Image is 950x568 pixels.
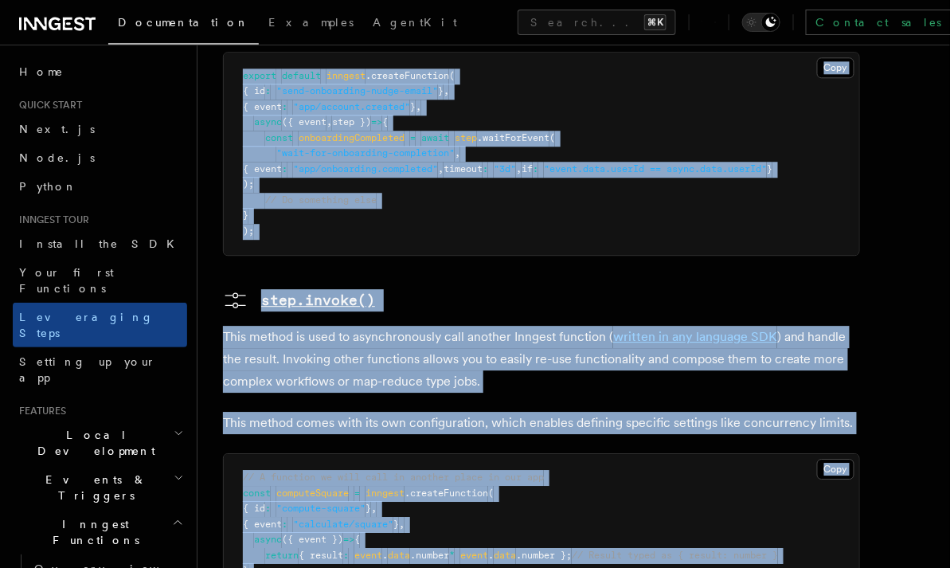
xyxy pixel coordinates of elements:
[518,10,676,35] button: Search...⌘K
[399,519,405,530] span: ,
[455,132,477,143] span: step
[494,163,516,174] span: "3d"
[243,178,254,190] span: );
[388,550,410,561] span: data
[410,550,449,561] span: .number
[354,488,360,499] span: =
[354,534,360,545] span: {
[13,421,187,465] button: Local Development
[282,163,287,174] span: :
[243,488,271,499] span: const
[363,5,467,43] a: AgentKit
[13,427,174,459] span: Local Development
[13,510,187,554] button: Inngest Functions
[254,116,282,127] span: async
[13,57,187,86] a: Home
[282,70,321,81] span: default
[516,550,572,561] span: .number };
[243,101,282,112] span: { event
[223,288,375,313] a: step.invoke()
[393,519,399,530] span: }
[243,163,282,174] span: { event
[488,488,494,499] span: (
[522,163,533,174] span: if
[108,5,259,45] a: Documentation
[19,180,77,193] span: Python
[373,16,457,29] span: AgentKit
[13,213,89,226] span: Inngest tour
[438,85,444,96] span: }
[282,116,326,127] span: ({ event
[455,147,460,159] span: ,
[13,516,172,548] span: Inngest Functions
[817,459,854,480] button: Copy
[382,550,388,561] span: .
[265,503,271,514] span: :
[326,70,366,81] span: inngest
[293,519,393,530] span: "calculate/square"
[326,116,332,127] span: ,
[282,101,287,112] span: :
[223,326,860,393] p: This method is used to asynchronously call another Inngest function ( ) and handle the result. In...
[265,194,377,206] span: // Do something else
[13,258,187,303] a: Your first Functions
[483,163,488,174] span: :
[276,503,366,514] span: "compute-square"
[444,85,449,96] span: ,
[19,151,95,164] span: Node.js
[13,472,174,503] span: Events & Triggers
[13,115,187,143] a: Next.js
[243,85,265,96] span: { id
[817,57,854,78] button: Copy
[254,534,282,545] span: async
[767,163,772,174] span: }
[343,550,349,561] span: :
[268,16,354,29] span: Examples
[276,147,455,159] span: "wait-for-onboarding-completion"
[371,116,382,127] span: =>
[13,143,187,172] a: Node.js
[13,405,66,417] span: Features
[243,472,544,483] span: // A function we will call in another place in our app
[421,132,449,143] span: await
[118,16,249,29] span: Documentation
[259,5,363,43] a: Examples
[533,163,538,174] span: :
[13,465,187,510] button: Events & Triggers
[299,550,343,561] span: { result
[742,13,780,32] button: Toggle dark mode
[282,519,287,530] span: :
[410,132,416,143] span: =
[572,550,778,561] span: // Result typed as { result: number }
[265,132,293,143] span: const
[19,64,64,80] span: Home
[410,101,416,112] span: }
[371,503,377,514] span: ,
[261,289,375,311] pre: step.invoke()
[13,303,187,347] a: Leveraging Steps
[494,550,516,561] span: data
[354,550,382,561] span: event
[544,163,767,174] span: "event.data.userId == async.data.userId"
[293,101,410,112] span: "app/account.created"
[243,225,254,237] span: );
[549,132,555,143] span: (
[449,70,455,81] span: (
[366,503,371,514] span: }
[405,488,488,499] span: .createFunction
[243,210,248,221] span: }
[243,70,276,81] span: export
[19,311,154,339] span: Leveraging Steps
[265,550,299,561] span: return
[438,163,444,174] span: ,
[332,116,371,127] span: step })
[13,99,82,112] span: Quick start
[13,172,187,201] a: Python
[276,85,438,96] span: "send-onboarding-nudge-email"
[477,132,549,143] span: .waitForEvent
[460,550,488,561] span: event
[223,412,860,434] p: This method comes with its own configuration, which enables defining specific settings like concu...
[265,85,271,96] span: :
[516,163,522,174] span: ,
[382,116,388,127] span: {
